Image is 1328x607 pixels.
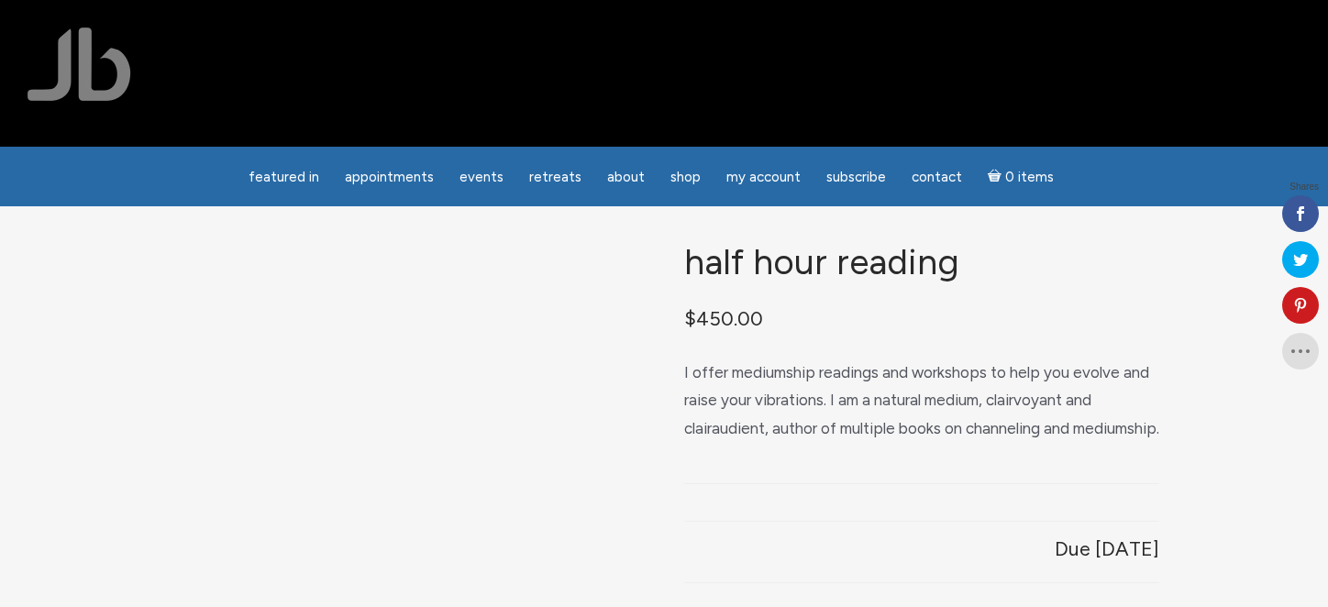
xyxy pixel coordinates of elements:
[448,160,515,195] a: Events
[715,160,812,195] a: My Account
[684,306,696,330] span: $
[684,243,1159,282] h1: Half Hour Reading
[726,169,801,185] span: My Account
[529,169,581,185] span: Retreats
[988,169,1005,185] i: Cart
[1289,182,1319,192] span: Shares
[684,359,1159,443] p: I offer mediumship readings and workshops to help you evolve and raise your vibrations. I am a na...
[334,160,445,195] a: Appointments
[659,160,712,195] a: Shop
[345,169,434,185] span: Appointments
[1005,171,1054,184] span: 0 items
[596,160,656,195] a: About
[607,169,645,185] span: About
[28,28,131,101] img: Jamie Butler. The Everyday Medium
[1055,531,1159,567] p: Due [DATE]
[977,158,1065,195] a: Cart0 items
[684,306,763,330] bdi: 450.00
[238,160,330,195] a: featured in
[670,169,701,185] span: Shop
[826,169,886,185] span: Subscribe
[459,169,504,185] span: Events
[912,169,962,185] span: Contact
[901,160,973,195] a: Contact
[249,169,319,185] span: featured in
[518,160,592,195] a: Retreats
[815,160,897,195] a: Subscribe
